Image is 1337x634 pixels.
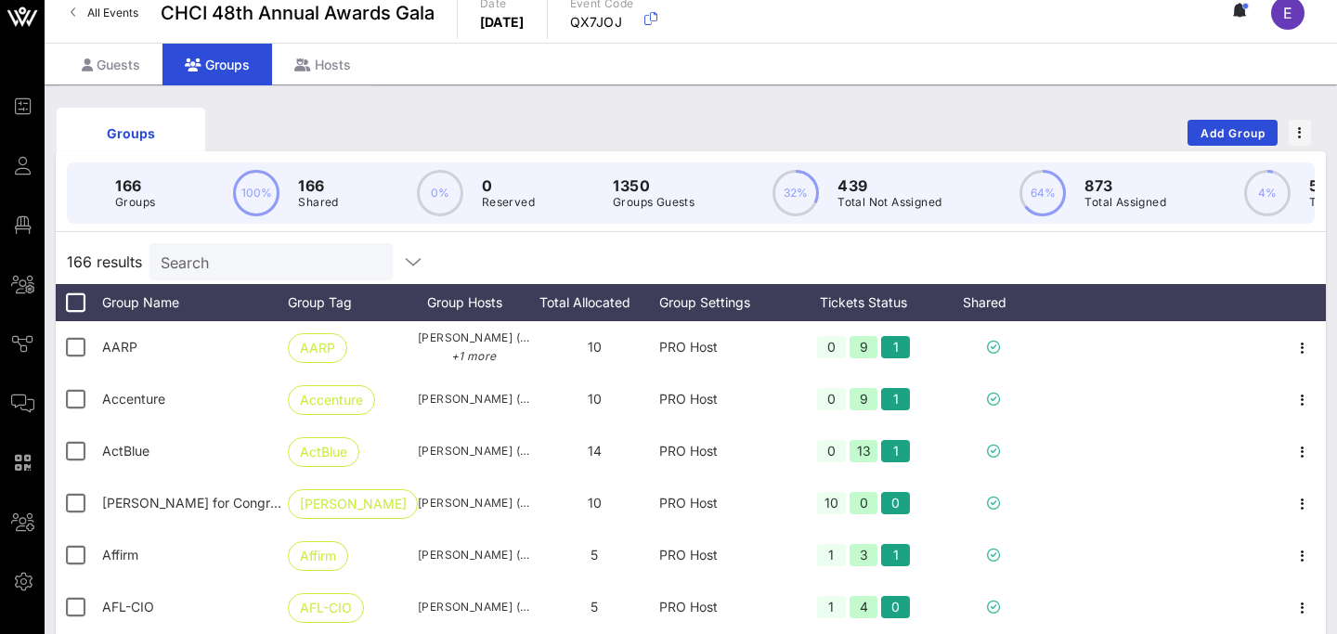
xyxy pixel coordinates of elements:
div: 1 [817,544,846,566]
p: 166 [298,175,338,197]
span: All Events [87,6,138,19]
div: PRO Host [659,477,789,529]
div: Hosts [272,44,373,85]
span: 10 [588,339,602,355]
p: Reserved [482,193,535,212]
div: PRO Host [659,321,789,373]
span: Accenture [300,386,363,414]
div: 9 [850,388,878,410]
div: PRO Host [659,373,789,425]
div: Groups [162,44,272,85]
span: 5 [591,547,598,563]
div: Group Name [102,284,288,321]
div: Tickets Status [789,284,938,321]
div: 0 [817,388,846,410]
p: Groups Guests [613,193,694,212]
div: PRO Host [659,425,789,477]
span: [PERSON_NAME] ([PERSON_NAME][EMAIL_ADDRESS][DOMAIN_NAME]) [418,494,529,512]
div: 3 [850,544,878,566]
div: 1 [881,388,910,410]
span: ActBlue [102,443,149,459]
p: Total Not Assigned [837,193,941,212]
span: Adriano Espaillat for Congress [102,495,291,511]
span: [PERSON_NAME] ([EMAIL_ADDRESS][DOMAIN_NAME]) [418,598,529,616]
div: 0 [817,336,846,358]
span: 166 results [67,251,142,273]
span: ActBlue [300,438,347,466]
span: 10 [588,495,602,511]
span: [PERSON_NAME] ([EMAIL_ADDRESS][DOMAIN_NAME]) [418,329,529,366]
div: 9 [850,336,878,358]
div: Guests [59,44,162,85]
div: 1 [817,596,846,618]
span: [PERSON_NAME] ([PERSON_NAME][EMAIL_ADDRESS][PERSON_NAME][DOMAIN_NAME]) [418,390,529,408]
p: QX7JOJ [570,13,634,32]
span: Add Group [1200,126,1266,140]
div: PRO Host [659,529,789,581]
p: Total Assigned [1084,193,1166,212]
p: Groups [115,193,155,212]
button: Add Group [1188,120,1278,146]
p: 873 [1084,175,1166,197]
div: Groups [71,123,191,143]
div: 4 [850,596,878,618]
div: Group Settings [659,284,789,321]
div: 0 [881,596,910,618]
div: 13 [850,440,878,462]
span: AFL-CIO [102,599,154,615]
div: 1 [881,440,910,462]
p: +1 more [418,347,529,366]
span: 14 [588,443,602,459]
p: 439 [837,175,941,197]
div: Shared [938,284,1049,321]
div: 10 [817,492,846,514]
p: 1350 [613,175,694,197]
span: [PERSON_NAME] ([PERSON_NAME][EMAIL_ADDRESS][PERSON_NAME][DOMAIN_NAME]) [418,546,529,564]
div: 0 [817,440,846,462]
span: 5 [591,599,598,615]
span: Affirm [102,547,138,563]
span: Accenture [102,391,165,407]
p: Shared [298,193,338,212]
div: Group Tag [288,284,418,321]
span: AFL-CIO [300,594,352,622]
div: Group Hosts [418,284,529,321]
span: AARP [102,339,137,355]
p: 0 [482,175,535,197]
div: PRO Host [659,581,789,633]
span: [PERSON_NAME] ([EMAIL_ADDRESS][DOMAIN_NAME]) [418,442,529,460]
div: Total Allocated [529,284,659,321]
span: AARP [300,334,335,362]
span: 10 [588,391,602,407]
p: 166 [115,175,155,197]
div: 1 [881,544,910,566]
span: E [1283,4,1292,22]
span: [PERSON_NAME]… [300,490,406,518]
p: [DATE] [480,13,525,32]
div: 0 [850,492,878,514]
div: 1 [881,336,910,358]
span: Affirm [300,542,336,570]
div: 0 [881,492,910,514]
